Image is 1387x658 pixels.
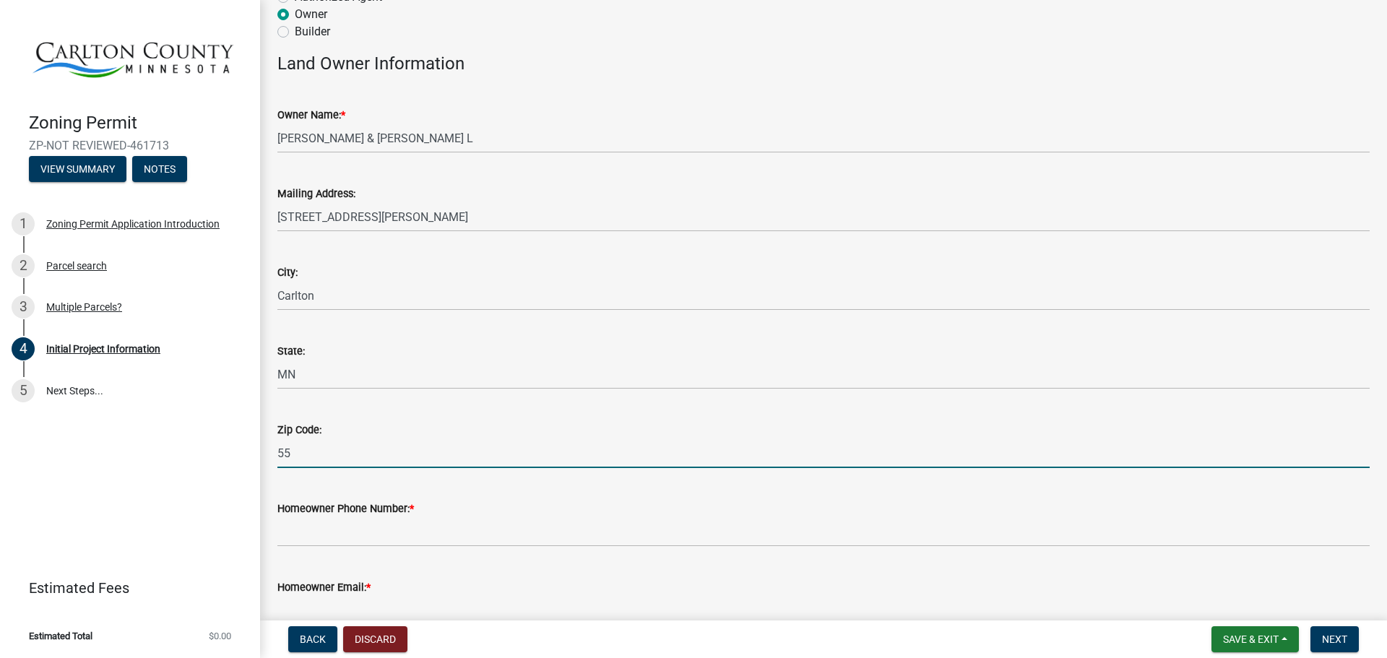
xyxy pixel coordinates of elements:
[12,337,35,360] div: 4
[46,219,220,229] div: Zoning Permit Application Introduction
[1322,633,1347,645] span: Next
[12,379,35,402] div: 5
[343,626,407,652] button: Discard
[46,261,107,271] div: Parcel search
[1211,626,1299,652] button: Save & Exit
[12,212,35,235] div: 1
[29,631,92,641] span: Estimated Total
[295,23,330,40] label: Builder
[29,15,237,98] img: Carlton County, Minnesota
[132,165,187,176] wm-modal-confirm: Notes
[12,295,35,319] div: 3
[277,53,1370,74] h4: Land Owner Information
[12,254,35,277] div: 2
[29,165,126,176] wm-modal-confirm: Summary
[277,583,371,593] label: Homeowner Email:
[277,111,345,121] label: Owner Name:
[277,189,355,199] label: Mailing Address:
[277,347,305,357] label: State:
[29,156,126,182] button: View Summary
[295,6,327,23] label: Owner
[277,425,321,436] label: Zip Code:
[29,113,249,134] h4: Zoning Permit
[277,268,298,278] label: City:
[1223,633,1279,645] span: Save & Exit
[29,139,231,152] span: ZP-NOT REVIEWED-461713
[300,633,326,645] span: Back
[1310,626,1359,652] button: Next
[288,626,337,652] button: Back
[277,504,414,514] label: Homeowner Phone Number:
[12,573,237,602] a: Estimated Fees
[132,156,187,182] button: Notes
[209,631,231,641] span: $0.00
[46,302,122,312] div: Multiple Parcels?
[46,344,160,354] div: Initial Project Information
